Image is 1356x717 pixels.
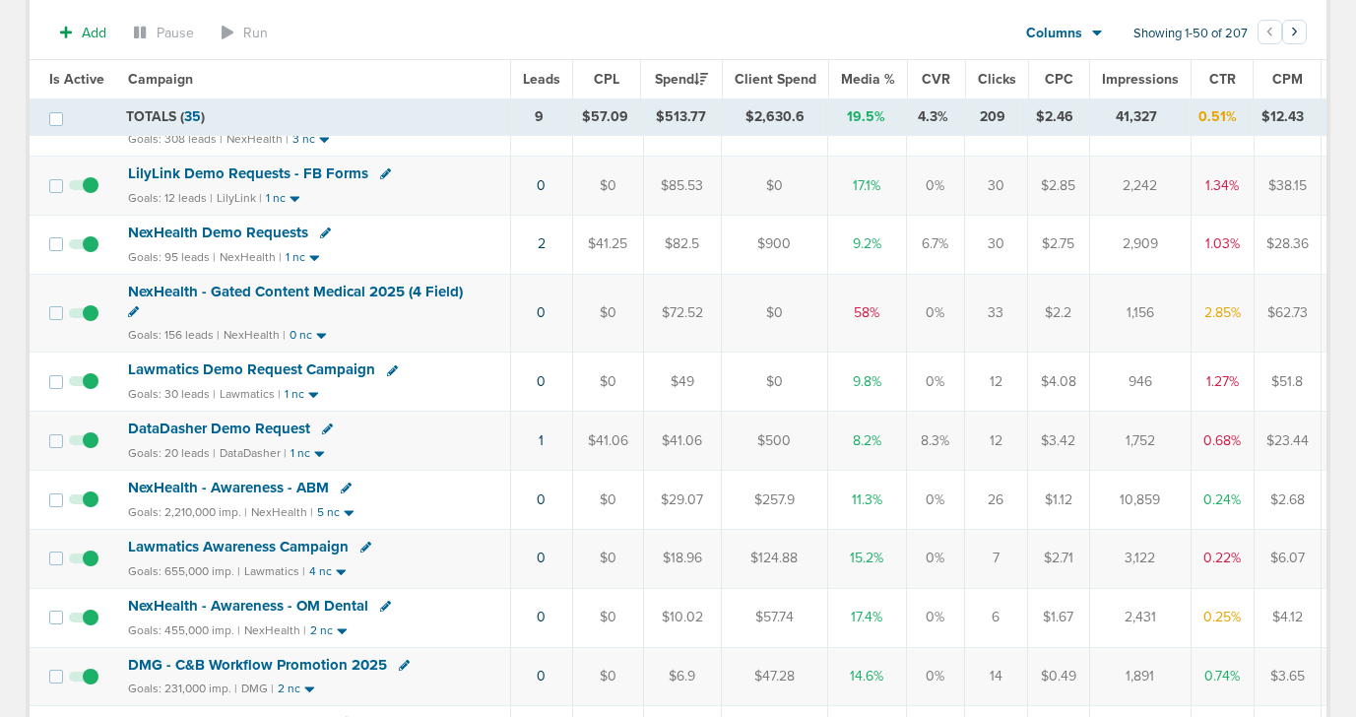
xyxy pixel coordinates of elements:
[572,156,643,215] td: $0
[537,373,546,390] a: 0
[964,412,1027,471] td: 12
[1258,23,1307,46] ul: Pagination
[1089,412,1191,471] td: 1,752
[1133,26,1248,42] span: Showing 1-50 of 207
[964,274,1027,352] td: 33
[1102,71,1179,88] span: Impressions
[1045,71,1073,88] span: CPC
[643,647,721,706] td: $6.9
[1272,71,1303,88] span: CPM
[128,250,216,265] small: Goals: 95 leads |
[1191,412,1254,471] td: 0.68%
[721,353,827,412] td: $0
[721,156,827,215] td: $0
[128,420,310,437] span: DataDasher Demo Request
[962,99,1024,135] td: 209
[128,191,213,206] small: Goals: 12 leads |
[128,505,247,520] small: Goals: 2,210,000 imp. |
[184,108,201,125] span: 35
[537,491,546,508] a: 0
[49,71,104,88] span: Is Active
[1254,470,1321,529] td: $2.68
[643,470,721,529] td: $29.07
[1254,588,1321,647] td: $4.12
[220,446,287,460] small: DataDasher |
[285,387,304,402] small: 1 nc
[537,550,546,566] a: 0
[1254,647,1321,706] td: $3.65
[922,71,950,88] span: CVR
[572,647,643,706] td: $0
[722,99,827,135] td: $2,630.6
[114,99,508,135] td: TOTALS ( )
[1249,99,1317,135] td: $12.43
[735,71,816,88] span: Client Spend
[128,564,240,579] small: Goals: 655,000 imp. |
[841,71,895,88] span: Media %
[827,156,906,215] td: 17.1%
[643,412,721,471] td: $41.06
[964,470,1027,529] td: 26
[128,682,237,696] small: Goals: 231,000 imp. |
[1191,647,1254,706] td: 0.74%
[827,274,906,352] td: 58%
[291,446,310,461] small: 1 nc
[572,529,643,588] td: $0
[266,191,286,206] small: 1 nc
[1186,99,1249,135] td: 0.51%
[537,609,546,625] a: 0
[1027,529,1089,588] td: $2.71
[244,623,306,637] small: NexHealth |
[244,564,305,578] small: Lawmatics |
[1191,470,1254,529] td: 0.24%
[906,156,964,215] td: 0%
[1191,588,1254,647] td: 0.25%
[278,682,300,696] small: 2 nc
[128,446,216,461] small: Goals: 20 leads |
[1209,71,1236,88] span: CTR
[1254,156,1321,215] td: $38.15
[964,215,1027,274] td: 30
[964,588,1027,647] td: 6
[523,71,560,88] span: Leads
[655,71,708,88] span: Spend
[539,432,544,449] a: 1
[128,71,193,88] span: Campaign
[251,505,313,519] small: NexHealth |
[224,328,286,342] small: NexHealth |
[1089,647,1191,706] td: 1,891
[1254,353,1321,412] td: $51.8
[310,623,333,638] small: 2 nc
[1027,274,1089,352] td: $2.2
[572,412,643,471] td: $41.06
[1027,156,1089,215] td: $2.85
[49,19,117,47] button: Add
[643,215,721,274] td: $82.5
[721,529,827,588] td: $124.88
[220,250,282,264] small: NexHealth |
[906,353,964,412] td: 0%
[1254,529,1321,588] td: $6.07
[572,274,643,352] td: $0
[226,132,289,146] small: NexHealth |
[1191,215,1254,274] td: 1.03%
[1254,215,1321,274] td: $28.36
[906,215,964,274] td: 6.7%
[964,156,1027,215] td: 30
[1089,588,1191,647] td: 2,431
[290,328,312,343] small: 0 nc
[594,71,619,88] span: CPL
[128,623,240,638] small: Goals: 455,000 imp. |
[128,283,463,300] span: NexHealth - Gated Content Medical 2025 (4 Field)
[572,215,643,274] td: $41.25
[1089,274,1191,352] td: 1,156
[569,99,640,135] td: $57.09
[906,412,964,471] td: 8.3%
[1089,353,1191,412] td: 946
[906,470,964,529] td: 0%
[906,588,964,647] td: 0%
[128,164,368,182] span: LilyLink Demo Requests - FB Forms
[827,529,906,588] td: 15.2%
[827,647,906,706] td: 14.6%
[317,505,340,520] small: 5 nc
